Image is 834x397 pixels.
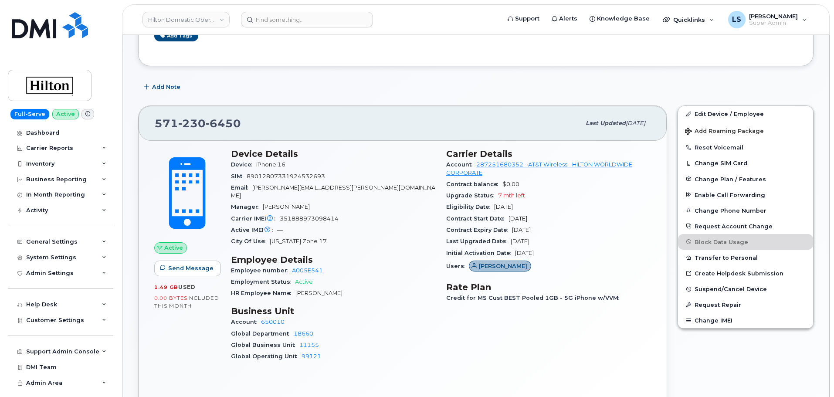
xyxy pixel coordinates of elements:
span: Global Operating Unit [231,353,302,360]
button: Block Data Usage [678,234,813,250]
span: — [277,227,283,233]
span: Support [515,14,539,23]
a: Edit Device / Employee [678,106,813,122]
span: [DATE] [509,215,527,222]
span: Users [446,263,469,269]
h3: Carrier Details [446,149,651,159]
span: [DATE] [626,120,645,126]
h3: Business Unit [231,306,436,316]
a: Add tags [154,31,198,41]
span: [PERSON_NAME] [295,290,342,296]
a: 650010 [261,319,285,325]
span: [PERSON_NAME] [479,262,527,270]
button: Change IMEI [678,312,813,328]
span: [DATE] [511,238,529,244]
span: Employment Status [231,278,295,285]
span: Upgrade Status [446,192,498,199]
a: Hilton Domestic Operating Company Inc [142,12,230,27]
span: Device [231,161,256,168]
h3: Device Details [231,149,436,159]
span: Active IMEI [231,227,277,233]
span: Knowledge Base [597,14,650,23]
span: Last Upgraded Date [446,238,511,244]
span: Global Department [231,330,294,337]
span: Alerts [559,14,577,23]
span: 6450 [206,117,241,130]
span: Active [295,278,313,285]
button: Request Repair [678,297,813,312]
span: [DATE] [515,250,534,256]
button: Send Message [154,261,221,276]
a: [PERSON_NAME] [469,263,531,269]
h3: Rate Plan [446,282,651,292]
span: Contract balance [446,181,502,187]
span: City Of Use [231,238,270,244]
span: 351888973098414 [280,215,339,222]
button: Change Phone Number [678,203,813,218]
span: [US_STATE] Zone 17 [270,238,327,244]
span: 230 [178,117,206,130]
span: [DATE] [494,204,513,210]
span: Carrier IMEI [231,215,280,222]
span: Employee number [231,267,292,274]
span: [DATE] [512,227,531,233]
span: Add Note [152,83,180,91]
span: [PERSON_NAME][EMAIL_ADDRESS][PERSON_NAME][DOMAIN_NAME] [231,184,435,199]
a: 99121 [302,353,321,360]
span: Active [164,244,183,252]
button: Enable Call Forwarding [678,187,813,203]
span: [PERSON_NAME] [263,204,310,210]
span: 1.49 GB [154,284,178,290]
span: [PERSON_NAME] [749,13,798,20]
span: Send Message [168,264,214,272]
a: 18660 [294,330,313,337]
span: Account [446,161,476,168]
span: Email [231,184,252,191]
span: Change Plan / Features [695,176,766,182]
span: 89012807331924532693 [247,173,325,180]
a: A005E541 [292,267,323,274]
span: LS [732,14,741,25]
span: Manager [231,204,263,210]
span: Account [231,319,261,325]
span: HR Employee Name [231,290,295,296]
input: Find something... [241,12,373,27]
span: Super Admin [749,20,798,27]
a: Create Helpdesk Submission [678,265,813,281]
button: Transfer to Personal [678,250,813,265]
span: Quicklinks [673,16,705,23]
button: Add Roaming Package [678,122,813,139]
span: Enable Call Forwarding [695,191,765,198]
span: used [178,284,196,290]
button: Change Plan / Features [678,171,813,187]
button: Change SIM Card [678,155,813,171]
span: 7 mth left [498,192,525,199]
button: Add Note [138,79,188,95]
h3: Employee Details [231,254,436,265]
span: Contract Start Date [446,215,509,222]
span: Last updated [586,120,626,126]
span: iPhone 16 [256,161,285,168]
a: 287251680352 - AT&T Wireless - HILTON WORLDWIDE CORPORATE [446,161,632,176]
span: Contract Expiry Date [446,227,512,233]
span: Eligibility Date [446,204,494,210]
span: $0.00 [502,181,519,187]
iframe: Messenger Launcher [796,359,827,390]
span: Add Roaming Package [685,128,764,136]
button: Suspend/Cancel Device [678,281,813,297]
span: SIM [231,173,247,180]
button: Request Account Change [678,218,813,234]
span: Global Business Unit [231,342,299,348]
a: Knowledge Base [583,10,656,27]
a: 11155 [299,342,319,348]
span: Initial Activation Date [446,250,515,256]
button: Reset Voicemail [678,139,813,155]
div: Luke Shomaker [722,11,813,28]
span: Credit for MS Cust BEST Pooled 1GB - 5G iPhone w/VVM [446,295,623,301]
span: 571 [155,117,241,130]
span: 0.00 Bytes [154,295,187,301]
span: Suspend/Cancel Device [695,286,767,292]
a: Alerts [546,10,583,27]
div: Quicklinks [657,11,720,28]
a: Support [502,10,546,27]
